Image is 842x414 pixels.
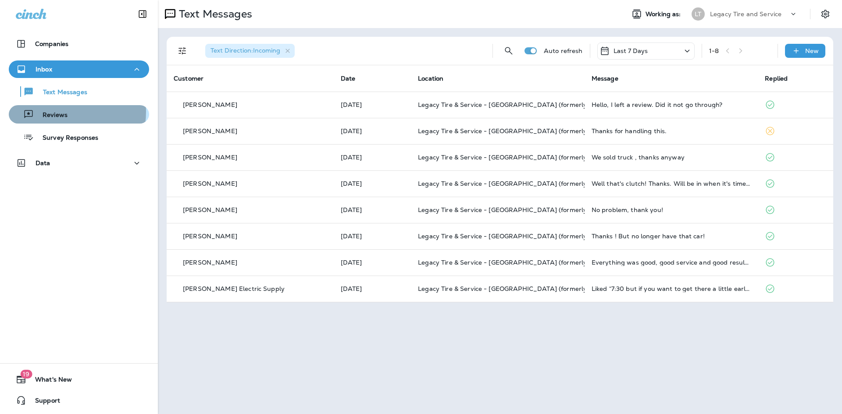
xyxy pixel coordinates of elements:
[341,206,404,213] p: Sep 9, 2025 10:23 AM
[183,127,237,134] p: [PERSON_NAME]
[9,105,149,124] button: Reviews
[34,111,68,120] p: Reviews
[592,74,618,82] span: Message
[592,259,751,266] div: Everything was good, good service and good results. Keep up the good work!
[183,206,237,213] p: [PERSON_NAME]
[646,11,683,18] span: Working as:
[592,285,751,292] div: Liked “7:30 but if you want to get there a little early maybe 7:15, if i have a technician availa...
[35,40,68,47] p: Companies
[210,46,280,54] span: Text Direction : Incoming
[418,206,665,214] span: Legacy Tire & Service - [GEOGRAPHIC_DATA] (formerly Magic City Tire & Service)
[418,180,665,188] span: Legacy Tire & Service - [GEOGRAPHIC_DATA] (formerly Magic City Tire & Service)
[817,6,833,22] button: Settings
[418,74,443,82] span: Location
[130,5,155,23] button: Collapse Sidebar
[341,285,404,292] p: Sep 5, 2025 06:29 AM
[592,127,751,134] div: Thanks for handling this.
[418,258,665,266] span: Legacy Tire & Service - [GEOGRAPHIC_DATA] (formerly Magic City Tire & Service)
[34,134,98,142] p: Survey Responses
[418,101,665,109] span: Legacy Tire & Service - [GEOGRAPHIC_DATA] (formerly Magic City Tire & Service)
[710,11,781,18] p: Legacy Tire and Service
[183,285,285,292] p: [PERSON_NAME] Electric Supply
[183,154,237,161] p: [PERSON_NAME]
[9,371,149,388] button: 19What's New
[9,35,149,53] button: Companies
[34,88,87,97] p: Text Messages
[592,101,751,108] div: Hello, I left a review. Did it not go through?
[341,180,404,187] p: Sep 10, 2025 09:27 AM
[341,127,404,134] p: Sep 10, 2025 10:43 AM
[26,376,72,386] span: What's New
[175,7,252,21] p: Text Messages
[418,153,665,161] span: Legacy Tire & Service - [GEOGRAPHIC_DATA] (formerly Magic City Tire & Service)
[614,47,648,54] p: Last 7 Days
[592,154,751,161] div: We sold truck , thanks anyway
[418,285,665,293] span: Legacy Tire & Service - [GEOGRAPHIC_DATA] (formerly Magic City Tire & Service)
[805,47,819,54] p: New
[9,60,149,78] button: Inbox
[341,233,404,240] p: Sep 8, 2025 06:17 AM
[692,7,705,21] div: LT
[183,101,237,108] p: [PERSON_NAME]
[709,47,719,54] div: 1 - 8
[9,82,149,101] button: Text Messages
[205,44,295,58] div: Text Direction:Incoming
[418,232,665,240] span: Legacy Tire & Service - [GEOGRAPHIC_DATA] (formerly Magic City Tire & Service)
[36,159,50,166] p: Data
[174,74,203,82] span: Customer
[9,392,149,409] button: Support
[500,42,517,60] button: Search Messages
[183,180,237,187] p: [PERSON_NAME]
[592,233,751,240] div: Thanks ! But no longer have that car!
[341,259,404,266] p: Sep 6, 2025 08:17 AM
[183,259,237,266] p: [PERSON_NAME]
[592,180,751,187] div: Well that's clutch! Thanks. Will be in when it's time. Thank you
[20,370,32,379] span: 19
[26,397,60,407] span: Support
[174,42,191,60] button: Filters
[36,66,52,73] p: Inbox
[9,128,149,146] button: Survey Responses
[341,74,356,82] span: Date
[341,101,404,108] p: Sep 11, 2025 08:11 AM
[544,47,583,54] p: Auto refresh
[183,233,237,240] p: [PERSON_NAME]
[418,127,665,135] span: Legacy Tire & Service - [GEOGRAPHIC_DATA] (formerly Magic City Tire & Service)
[9,154,149,172] button: Data
[341,154,404,161] p: Sep 10, 2025 10:38 AM
[765,74,788,82] span: Replied
[592,206,751,213] div: No problem, thank you!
